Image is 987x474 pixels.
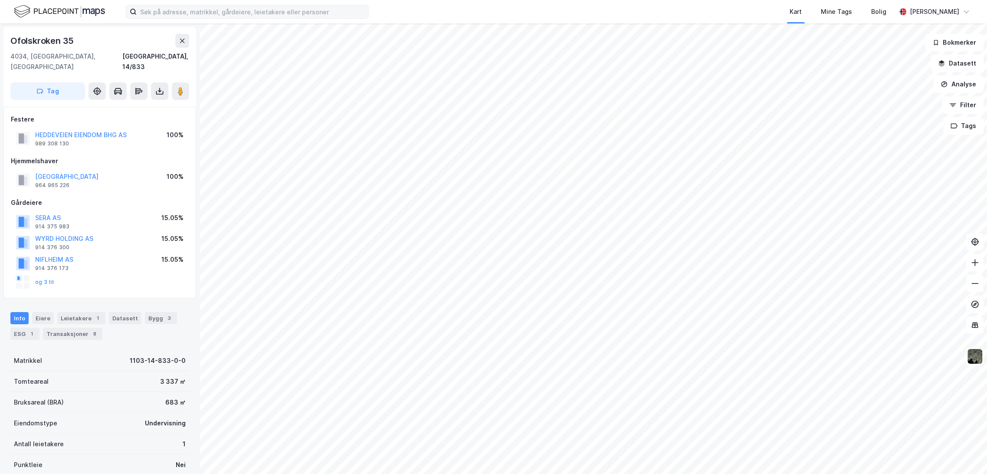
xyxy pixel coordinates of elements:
[11,114,189,125] div: Festere
[14,355,42,366] div: Matrikkel
[161,213,184,223] div: 15.05%
[14,460,43,470] div: Punktleie
[944,432,987,474] iframe: Chat Widget
[35,244,69,251] div: 914 376 300
[165,397,186,408] div: 683 ㎡
[167,171,184,182] div: 100%
[11,156,189,166] div: Hjemmelshaver
[176,460,186,470] div: Nei
[821,7,852,17] div: Mine Tags
[122,51,189,72] div: [GEOGRAPHIC_DATA], 14/833
[167,130,184,140] div: 100%
[910,7,959,17] div: [PERSON_NAME]
[57,312,105,324] div: Leietakere
[93,314,102,323] div: 1
[35,223,69,230] div: 914 375 983
[27,329,36,338] div: 1
[10,312,29,324] div: Info
[35,182,69,189] div: 964 965 226
[942,96,984,114] button: Filter
[943,117,984,135] button: Tags
[10,328,39,340] div: ESG
[931,55,984,72] button: Datasett
[967,348,983,365] img: 9k=
[32,312,54,324] div: Eiere
[90,329,99,338] div: 8
[925,34,984,51] button: Bokmerker
[35,140,69,147] div: 989 308 130
[160,376,186,387] div: 3 337 ㎡
[14,439,64,449] div: Antall leietakere
[790,7,802,17] div: Kart
[10,82,85,100] button: Tag
[14,397,64,408] div: Bruksareal (BRA)
[183,439,186,449] div: 1
[14,376,49,387] div: Tomteareal
[145,312,177,324] div: Bygg
[871,7,886,17] div: Bolig
[137,5,368,18] input: Søk på adresse, matrikkel, gårdeiere, leietakere eller personer
[14,418,57,428] div: Eiendomstype
[145,418,186,428] div: Undervisning
[109,312,141,324] div: Datasett
[10,51,122,72] div: 4034, [GEOGRAPHIC_DATA], [GEOGRAPHIC_DATA]
[11,197,189,208] div: Gårdeiere
[161,254,184,265] div: 15.05%
[35,265,69,272] div: 914 376 173
[130,355,186,366] div: 1103-14-833-0-0
[944,432,987,474] div: Kontrollprogram for chat
[10,34,75,48] div: Ofolskroken 35
[43,328,102,340] div: Transaksjoner
[14,4,105,19] img: logo.f888ab2527a4732fd821a326f86c7f29.svg
[161,234,184,244] div: 15.05%
[933,76,984,93] button: Analyse
[165,314,174,323] div: 3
